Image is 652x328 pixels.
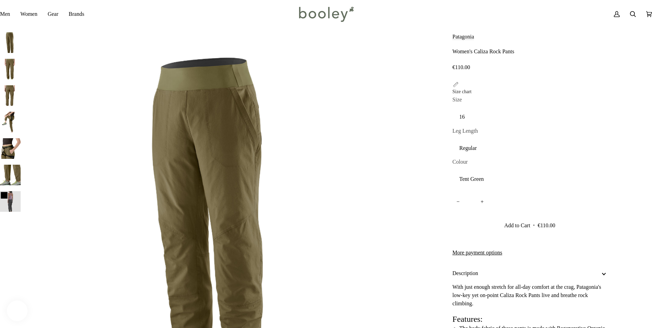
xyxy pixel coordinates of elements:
[476,194,488,209] button: +
[452,314,607,324] h2: Features:
[532,222,537,228] span: •
[20,10,37,18] span: Women
[452,171,607,188] button: Tent Green
[538,222,555,228] span: €110.00
[43,4,64,24] a: Gear
[452,96,462,104] span: Size
[452,158,467,166] span: Colour
[452,194,488,209] input: Quantity
[452,264,607,283] button: Description
[69,10,84,18] span: Brands
[64,4,89,24] a: Brands
[15,4,42,24] a: Women
[452,140,607,157] button: Regular
[452,127,478,135] span: Leg Length
[452,194,464,209] button: −
[452,48,514,55] h1: Women's Caliza Rock Pants
[452,34,474,40] a: Patagonia
[452,88,472,95] div: Size chart
[452,109,607,125] button: 16
[452,64,470,70] span: €110.00
[452,216,607,235] button: Add to Cart • €110.00
[7,300,27,321] iframe: Button to open loyalty program pop-up
[48,10,58,18] span: Gear
[504,222,530,228] span: Add to Cart
[452,283,607,308] p: With just enough stretch for all-day comfort at the crag, Patagonia's low-key yet on-point Caliza...
[452,249,607,257] a: More payment options
[296,4,356,24] img: Booley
